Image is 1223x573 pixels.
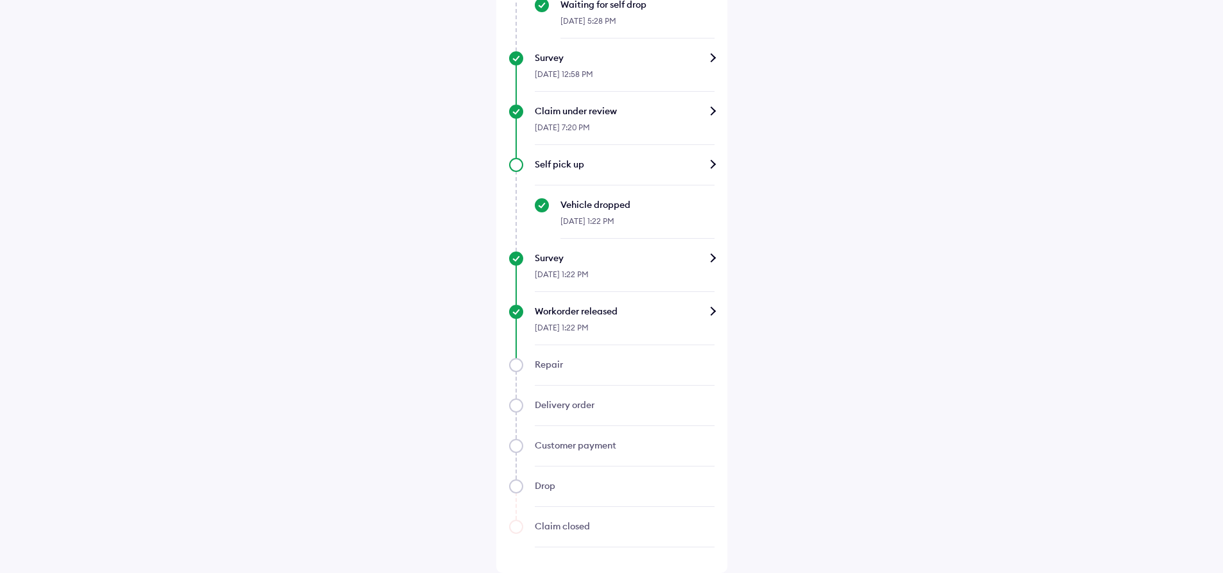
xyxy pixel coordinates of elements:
[560,198,715,211] div: Vehicle dropped
[535,439,715,452] div: Customer payment
[535,117,715,145] div: [DATE] 7:20 PM
[535,51,715,64] div: Survey
[560,211,715,239] div: [DATE] 1:22 PM
[535,264,715,292] div: [DATE] 1:22 PM
[535,398,715,411] div: Delivery order
[535,158,715,171] div: Self pick up
[535,520,715,533] div: Claim closed
[535,64,715,92] div: [DATE] 12:58 PM
[535,105,715,117] div: Claim under review
[535,358,715,371] div: Repair
[535,318,715,345] div: [DATE] 1:22 PM
[535,479,715,492] div: Drop
[535,252,715,264] div: Survey
[560,11,715,38] div: [DATE] 5:28 PM
[535,305,715,318] div: Workorder released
